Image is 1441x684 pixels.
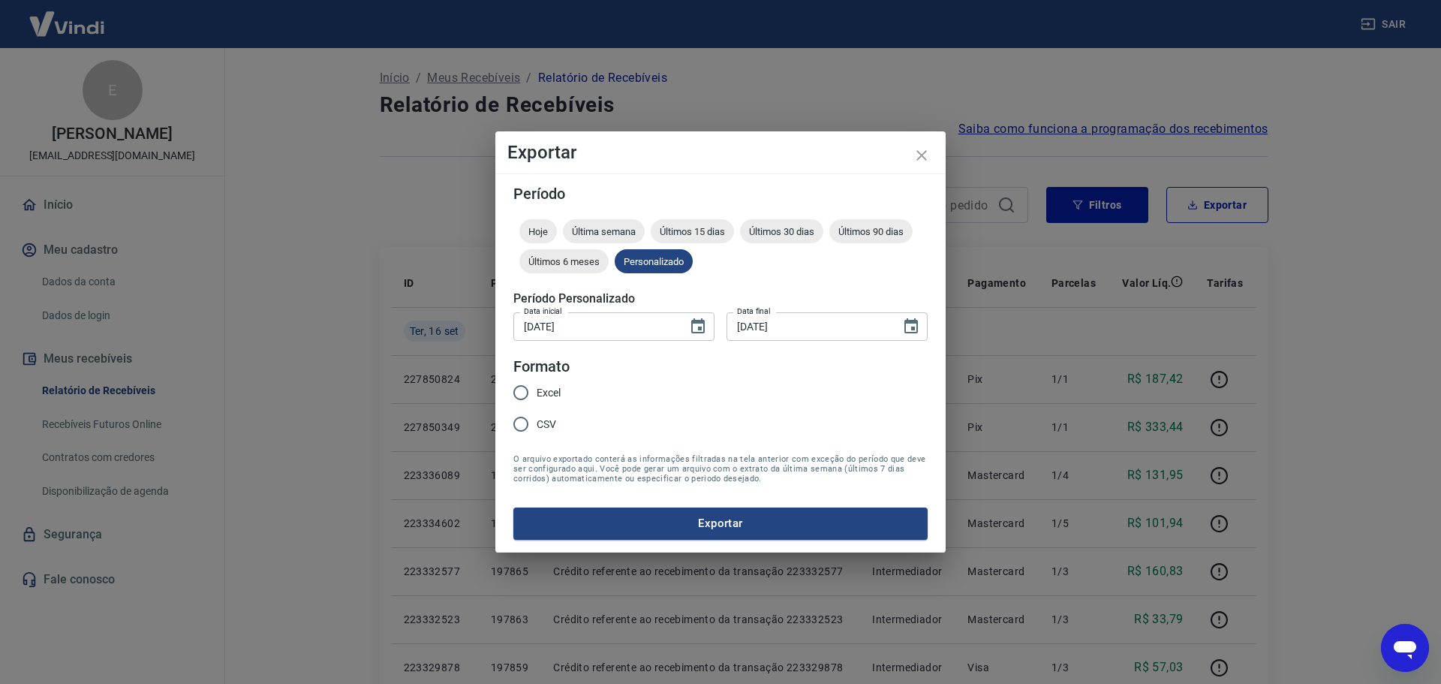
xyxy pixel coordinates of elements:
[740,226,823,237] span: Últimos 30 dias
[740,219,823,243] div: Últimos 30 dias
[563,226,645,237] span: Última semana
[651,219,734,243] div: Últimos 15 dias
[524,306,562,317] label: Data inicial
[537,417,556,432] span: CSV
[519,219,557,243] div: Hoje
[1381,624,1429,672] iframe: Botão para abrir a janela de mensagens
[537,385,561,401] span: Excel
[737,306,771,317] label: Data final
[727,312,890,340] input: DD/MM/YYYY
[513,454,928,484] span: O arquivo exportado conterá as informações filtradas na tela anterior com exceção do período que ...
[615,256,693,267] span: Personalizado
[513,356,570,378] legend: Formato
[615,249,693,273] div: Personalizado
[904,137,940,173] button: close
[513,312,677,340] input: DD/MM/YYYY
[519,249,609,273] div: Últimos 6 meses
[896,312,926,342] button: Choose date, selected date is 16 de set de 2025
[829,219,913,243] div: Últimos 90 dias
[829,226,913,237] span: Últimos 90 dias
[513,291,928,306] h5: Período Personalizado
[513,508,928,539] button: Exportar
[651,226,734,237] span: Últimos 15 dias
[519,256,609,267] span: Últimos 6 meses
[563,219,645,243] div: Última semana
[513,186,928,201] h5: Período
[683,312,713,342] button: Choose date, selected date is 9 de set de 2025
[519,226,557,237] span: Hoje
[507,143,934,161] h4: Exportar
